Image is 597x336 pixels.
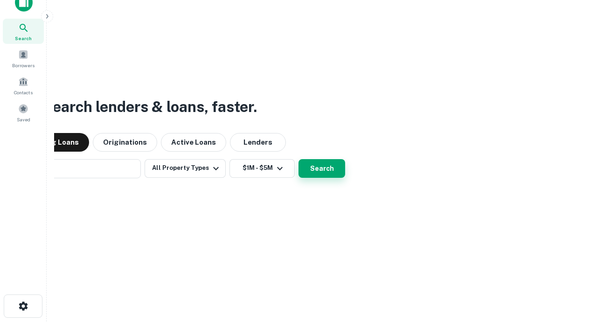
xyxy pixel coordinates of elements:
[14,89,33,96] span: Contacts
[550,261,597,306] iframe: Chat Widget
[93,133,157,152] button: Originations
[3,46,44,71] a: Borrowers
[15,35,32,42] span: Search
[42,96,257,118] h3: Search lenders & loans, faster.
[12,62,35,69] span: Borrowers
[298,159,345,178] button: Search
[17,116,30,123] span: Saved
[3,19,44,44] a: Search
[3,73,44,98] a: Contacts
[229,159,295,178] button: $1M - $5M
[145,159,226,178] button: All Property Types
[3,100,44,125] a: Saved
[161,133,226,152] button: Active Loans
[230,133,286,152] button: Lenders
